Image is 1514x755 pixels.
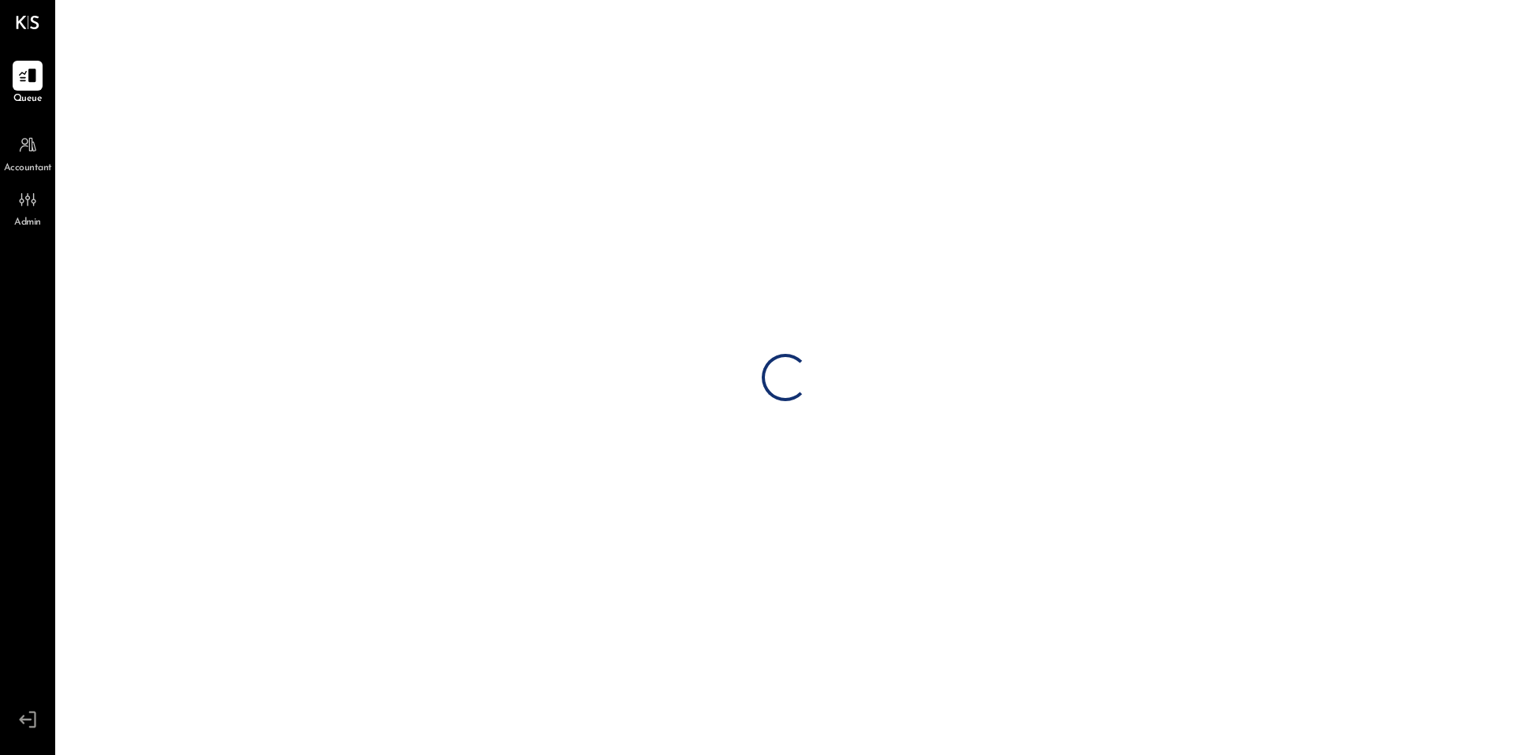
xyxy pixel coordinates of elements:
[4,162,52,176] span: Accountant
[1,130,54,176] a: Accountant
[14,216,41,230] span: Admin
[13,92,43,106] span: Queue
[1,184,54,230] a: Admin
[1,61,54,106] a: Queue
